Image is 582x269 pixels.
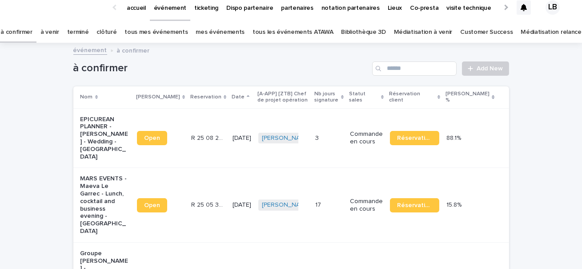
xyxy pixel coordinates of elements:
p: [PERSON_NAME] [136,92,180,102]
p: [A-APP] [ZTB] Chef de projet opération [257,89,309,106]
input: Search [372,61,457,76]
a: Médiatisation relance [521,22,582,43]
p: Statut sales [349,89,379,106]
p: EPICUREAN PLANNER - [PERSON_NAME] - Wedding - [GEOGRAPHIC_DATA] [80,116,130,161]
a: Réservation [390,131,439,145]
p: R 25 05 3098 [191,200,227,209]
a: tous les événements ATAWA [253,22,333,43]
a: tous mes événements [124,22,188,43]
p: [DATE] [233,201,251,209]
p: 3 [315,133,321,142]
span: Réservation [397,135,432,141]
a: [PERSON_NAME] [262,134,310,142]
a: Open [137,131,167,145]
p: 15.8% [446,200,463,209]
p: à confirmer [117,45,150,55]
p: Reservation [190,92,221,102]
h1: à confirmer [73,62,369,75]
p: Nom [80,92,93,102]
p: MARS EVENTS - Maeva Le Garrec - Lunch, cocktail and business evening - [GEOGRAPHIC_DATA] [80,175,130,235]
a: mes événements [196,22,245,43]
p: Réservation client [389,89,435,106]
p: 17 [315,200,323,209]
p: 88.1% [446,133,463,142]
span: Open [144,135,160,141]
p: Date [232,92,245,102]
a: terminé [67,22,89,43]
p: [PERSON_NAME] % [446,89,490,106]
span: Add New [477,65,503,72]
a: Open [137,198,167,212]
a: Médiatisation à venir [394,22,453,43]
a: à venir [40,22,59,43]
a: événement [73,45,107,55]
p: Commande en cours [350,198,383,213]
p: [DATE] [233,134,251,142]
span: Réservation [397,202,432,208]
a: Bibliothèque 3D [341,22,385,43]
a: Customer Success [460,22,513,43]
div: LB [546,0,560,15]
a: [PERSON_NAME] [262,201,310,209]
tr: MARS EVENTS - Maeva Le Garrec - Lunch, cocktail and business evening - [GEOGRAPHIC_DATA]OpenR 25 ... [73,168,509,242]
tr: EPICUREAN PLANNER - [PERSON_NAME] - Wedding - [GEOGRAPHIC_DATA]OpenR 25 08 209R 25 08 209 [DATE][... [73,108,509,168]
a: Réservation [390,198,439,212]
p: Nb jours signature [314,89,338,106]
a: clôturé [96,22,116,43]
p: R 25 08 209 [191,133,227,142]
p: Commande en cours [350,130,383,146]
a: Add New [462,61,509,76]
span: Open [144,202,160,208]
a: à confirmer [0,22,32,43]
